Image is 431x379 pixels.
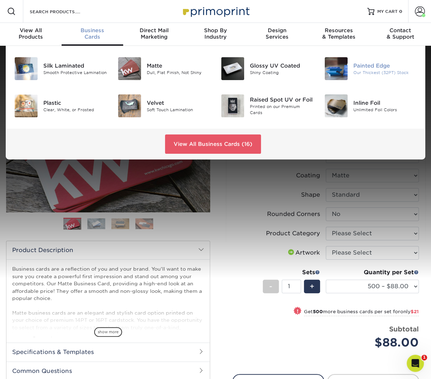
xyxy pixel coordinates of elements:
img: Painted Edge Business Cards [325,57,348,80]
div: $88.00 [331,334,419,351]
img: Matte Business Cards [118,57,141,80]
div: Dull, Flat Finish, Not Shiny [147,70,210,76]
a: Matte Business Cards Matte Dull, Flat Finish, Not Shiny [118,54,210,83]
img: Primoprint [180,4,251,19]
div: Glossy UV Coated [250,62,313,70]
a: Direct MailMarketing [123,23,185,46]
div: Cards [62,27,123,40]
div: & Support [369,27,431,40]
a: BusinessCards [62,23,123,46]
iframe: Intercom live chat [407,355,424,372]
span: only [400,309,419,314]
img: Silk Laminated Business Cards [15,57,38,80]
span: Direct Mail [123,27,185,34]
span: 1 [421,355,427,360]
img: Velvet Business Cards [118,94,141,117]
div: Inline Foil [353,99,417,107]
div: Soft Touch Lamination [147,107,210,113]
span: + [310,281,314,292]
div: Smooth Protective Lamination [43,70,107,76]
a: Resources& Templates [308,23,369,46]
div: Our Thickest (32PT) Stock [353,70,417,76]
span: - [269,281,272,292]
div: Matte [147,62,210,70]
span: 0 [399,9,402,14]
span: MY CART [377,9,398,15]
span: $21 [411,309,419,314]
small: Get more business cards per set for [304,309,419,316]
strong: 500 [313,309,323,314]
a: Glossy UV Coated Business Cards Glossy UV Coated Shiny Coating [221,54,314,83]
a: Inline Foil Business Cards Inline Foil Unlimited Foil Colors [324,92,417,120]
a: Plastic Business Cards Plastic Clear, White, or Frosted [14,92,107,120]
div: Velvet [147,99,210,107]
a: Silk Laminated Business Cards Silk Laminated Smooth Protective Lamination [14,54,107,83]
div: Unlimited Foil Colors [353,107,417,113]
a: DesignServices [246,23,308,46]
span: Shop By [185,27,246,34]
img: Raised Spot UV or Foil Business Cards [221,94,244,117]
div: Marketing [123,27,185,40]
a: Velvet Business Cards Velvet Soft Touch Lamination [118,92,210,120]
div: & Templates [308,27,369,40]
a: View All Business Cards (16) [165,134,261,154]
strong: Subtotal [389,325,419,333]
img: Inline Foil Business Cards [325,94,348,117]
span: show more [94,327,122,337]
div: Plastic [43,99,107,107]
div: Services [246,27,308,40]
span: Business [62,27,123,34]
span: Resources [308,27,369,34]
a: Painted Edge Business Cards Painted Edge Our Thickest (32PT) Stock [324,54,417,83]
h2: Specifications & Templates [6,343,210,361]
span: ! [297,307,299,315]
div: Shiny Coating [250,70,313,76]
a: Shop ByIndustry [185,23,246,46]
div: Clear, White, or Frosted [43,107,107,113]
img: Plastic Business Cards [15,94,38,117]
span: Design [246,27,308,34]
div: Printed on our Premium Cards [250,104,313,116]
a: Raised Spot UV or Foil Business Cards Raised Spot UV or Foil Printed on our Premium Cards [221,92,314,120]
div: Industry [185,27,246,40]
input: SEARCH PRODUCTS..... [29,7,99,16]
span: Contact [369,27,431,34]
img: Glossy UV Coated Business Cards [221,57,244,80]
div: Raised Spot UV or Foil [250,96,313,104]
div: Painted Edge [353,62,417,70]
div: Silk Laminated [43,62,107,70]
a: Contact& Support [369,23,431,46]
